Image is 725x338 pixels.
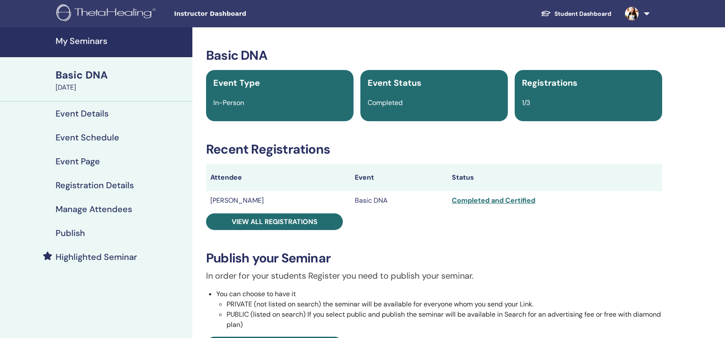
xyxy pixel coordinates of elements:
[56,156,100,166] h4: Event Page
[206,269,662,282] p: In order for your students Register you need to publish your seminar.
[56,68,187,82] div: Basic DNA
[206,142,662,157] h3: Recent Registrations
[232,217,318,226] span: View all registrations
[56,108,109,119] h4: Event Details
[452,195,658,206] div: Completed and Certified
[227,309,662,330] li: PUBLIC (listed on search) If you select public and publish the seminar will be available in Searc...
[541,10,551,17] img: graduation-cap-white.svg
[206,251,662,266] h3: Publish your Seminar
[213,98,244,107] span: In-Person
[206,48,662,63] h3: Basic DNA
[56,132,119,143] h4: Event Schedule
[56,36,187,46] h4: My Seminars
[216,289,662,330] li: You can choose to have it
[206,191,351,210] td: [PERSON_NAME]
[56,252,137,262] h4: Highlighted Seminar
[213,77,260,88] span: Event Type
[56,204,132,214] h4: Manage Attendees
[448,164,662,191] th: Status
[522,98,530,107] span: 1/3
[368,77,421,88] span: Event Status
[50,68,192,93] a: Basic DNA[DATE]
[174,9,302,18] span: Instructor Dashboard
[206,213,343,230] a: View all registrations
[625,7,639,20] img: default.jpg
[368,98,403,107] span: Completed
[534,6,618,22] a: Student Dashboard
[56,180,134,190] h4: Registration Details
[227,299,662,309] li: PRIVATE (not listed on search) the seminar will be available for everyone whom you send your Link.
[351,191,447,210] td: Basic DNA
[56,4,159,23] img: logo.png
[522,77,578,88] span: Registrations
[56,82,187,93] div: [DATE]
[206,164,351,191] th: Attendee
[56,228,85,238] h4: Publish
[351,164,447,191] th: Event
